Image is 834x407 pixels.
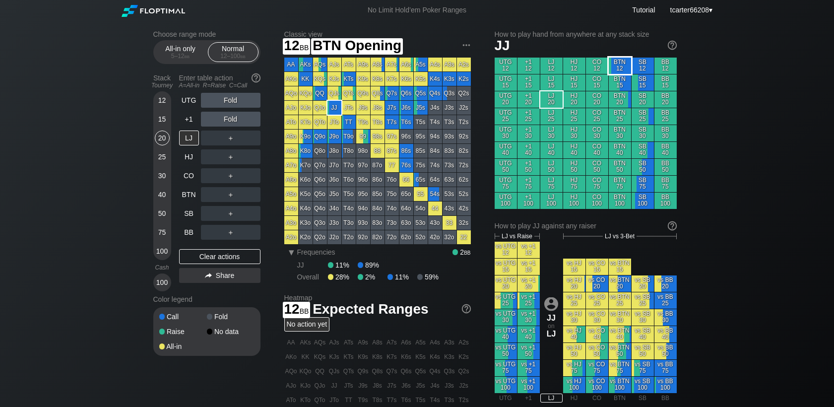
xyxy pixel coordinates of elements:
[327,115,341,129] div: JTo
[313,216,327,230] div: Q3o
[654,108,677,125] div: BB 25
[563,193,585,209] div: HJ 100
[414,115,428,129] div: T5s
[385,130,399,143] div: 97s
[667,220,678,231] img: help.32db89a4.svg
[443,86,456,100] div: Q3s
[443,187,456,201] div: 53s
[414,187,428,201] div: 55
[327,130,341,143] div: J9o
[399,130,413,143] div: 96s
[284,86,298,100] div: AQo
[283,38,311,55] span: 12
[517,91,540,108] div: +1 20
[356,130,370,143] div: 99
[201,225,260,240] div: ＋
[327,158,341,172] div: J7o
[371,86,385,100] div: Q8s
[371,130,385,143] div: 98s
[342,230,356,244] div: T2o
[385,86,399,100] div: Q7s
[155,244,170,259] div: 100
[299,173,313,187] div: K6o
[327,187,341,201] div: J5o
[495,176,517,192] div: UTG 75
[284,30,471,38] h2: Classic view
[385,58,399,71] div: A7s
[563,159,585,175] div: HJ 50
[356,101,370,115] div: J9s
[428,130,442,143] div: 94s
[609,142,631,158] div: BTN 40
[457,130,471,143] div: 92s
[284,187,298,201] div: A5o
[632,193,654,209] div: SB 100
[457,173,471,187] div: 62s
[540,108,563,125] div: LJ 25
[609,74,631,91] div: BTN 15
[399,144,413,158] div: 86s
[428,173,442,187] div: 64s
[327,101,341,115] div: JJ
[654,58,677,74] div: BB 12
[632,58,654,74] div: SB 12
[654,193,677,209] div: BB 100
[299,202,313,215] div: K4o
[399,72,413,86] div: K6s
[342,86,356,100] div: QTs
[313,130,327,143] div: Q9o
[457,86,471,100] div: Q2s
[205,273,212,278] img: share.864f2f62.svg
[443,216,456,230] div: 33
[414,130,428,143] div: 95s
[342,72,356,86] div: KTs
[179,149,199,164] div: HJ
[443,144,456,158] div: 83s
[586,159,608,175] div: CO 50
[371,216,385,230] div: 83o
[313,158,327,172] div: Q7o
[155,225,170,240] div: 75
[342,130,356,143] div: T9o
[399,101,413,115] div: J6s
[654,159,677,175] div: BB 50
[201,131,260,145] div: ＋
[179,82,260,89] div: A=All-in R=Raise C=Call
[495,30,677,38] h2: How to play hand from anywhere at any stack size
[586,108,608,125] div: CO 25
[155,131,170,145] div: 20
[313,72,327,86] div: KQs
[385,202,399,215] div: 74o
[428,86,442,100] div: Q4s
[385,115,399,129] div: T7s
[586,74,608,91] div: CO 15
[149,70,175,93] div: Stack
[327,58,341,71] div: AJs
[155,168,170,183] div: 30
[313,187,327,201] div: Q5o
[159,313,207,320] div: Call
[155,206,170,221] div: 50
[155,275,170,290] div: 100
[356,158,370,172] div: 97o
[399,115,413,129] div: T6s
[544,297,558,311] img: icon-avatar.b40e07d9.svg
[654,74,677,91] div: BB 15
[284,58,298,71] div: AA
[207,328,255,335] div: No data
[399,216,413,230] div: 63o
[207,313,255,320] div: Fold
[284,202,298,215] div: A4o
[299,158,313,172] div: K7o
[414,101,428,115] div: J5s
[212,53,254,60] div: 12 – 100
[586,176,608,192] div: CO 75
[586,58,608,74] div: CO 12
[428,230,442,244] div: 42o
[443,58,456,71] div: A3s
[240,53,246,60] span: bb
[313,58,327,71] div: AQs
[284,158,298,172] div: A7o
[632,108,654,125] div: SB 25
[327,230,341,244] div: J2o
